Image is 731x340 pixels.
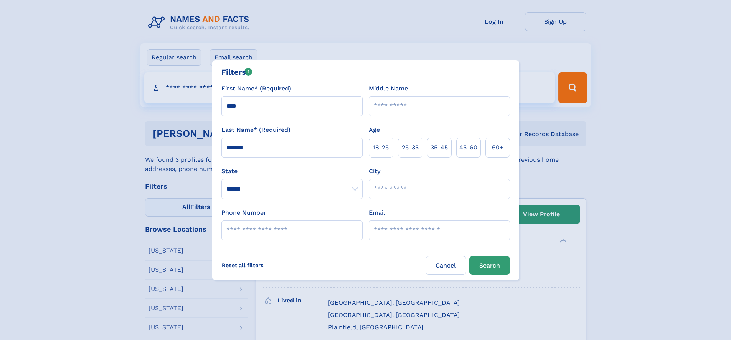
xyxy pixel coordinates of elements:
[431,143,448,152] span: 35‑45
[221,208,266,217] label: Phone Number
[426,256,466,275] label: Cancel
[221,125,290,135] label: Last Name* (Required)
[369,208,385,217] label: Email
[369,84,408,93] label: Middle Name
[459,143,477,152] span: 45‑60
[402,143,419,152] span: 25‑35
[221,84,291,93] label: First Name* (Required)
[369,167,380,176] label: City
[221,66,252,78] div: Filters
[469,256,510,275] button: Search
[492,143,503,152] span: 60+
[373,143,389,152] span: 18‑25
[217,256,269,274] label: Reset all filters
[369,125,380,135] label: Age
[221,167,363,176] label: State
